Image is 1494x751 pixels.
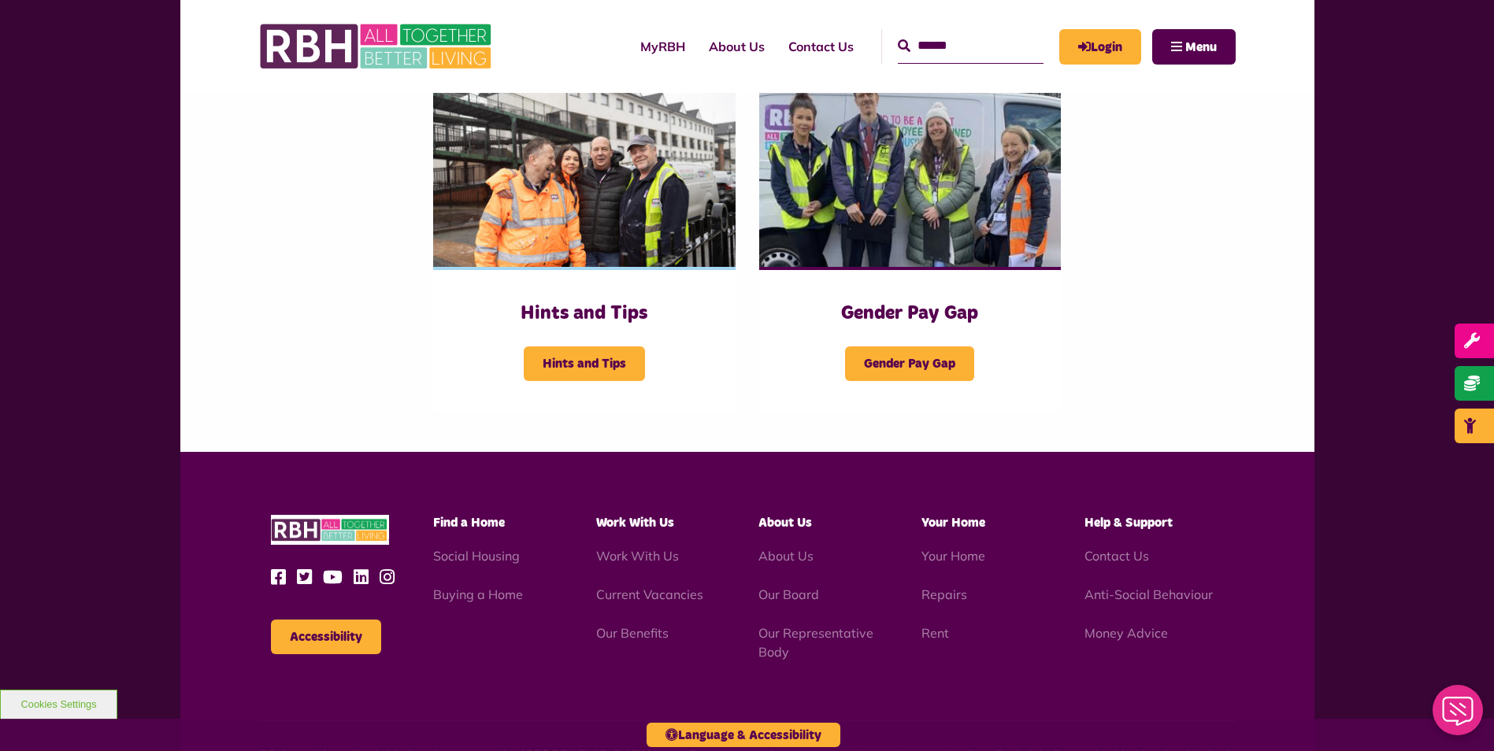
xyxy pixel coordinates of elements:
a: Money Advice [1084,625,1168,641]
span: Menu [1185,41,1217,54]
img: 391760240 1590016381793435 2179504426197536539 N [759,79,1061,268]
a: About Us [758,548,814,564]
a: Your Home [921,548,985,564]
a: Our Benefits [596,625,669,641]
a: Rent [921,625,949,641]
a: About Us [697,25,777,68]
a: MyRBH [628,25,697,68]
button: Accessibility [271,620,381,654]
a: Our Representative Body [758,625,873,660]
iframe: Netcall Web Assistant for live chat [1423,680,1494,751]
a: Anti-Social Behaviour [1084,586,1213,602]
a: Work With Us [596,548,679,564]
img: RBH [259,16,495,77]
a: Our Board [758,586,819,602]
span: Gender Pay Gap [845,346,974,381]
span: Your Home [921,516,985,529]
a: Contact Us [1084,548,1149,564]
span: Work With Us [596,516,674,529]
a: Repairs [921,586,967,602]
button: Language & Accessibility [647,723,840,747]
a: Hints and Tips Hints and Tips [433,79,735,412]
h3: Hints and Tips [465,302,703,326]
a: Current Vacancies [596,586,703,602]
a: MyRBH [1059,29,1141,65]
span: Help & Support [1084,516,1173,529]
h3: Gender Pay Gap [791,302,1029,326]
span: About Us [758,516,812,529]
img: RBH [271,515,389,546]
input: Search [898,29,1044,63]
span: Find a Home [433,516,505,529]
a: Social Housing - open in a new tab [433,548,520,564]
a: Gender Pay Gap Gender Pay Gap [759,79,1061,412]
a: Buying a Home [433,586,523,602]
span: Hints and Tips [524,346,645,381]
img: SAZMEDIA RBH 21FEB24 46 [433,79,735,268]
button: Navigation [1152,29,1236,65]
a: Contact Us [777,25,866,68]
